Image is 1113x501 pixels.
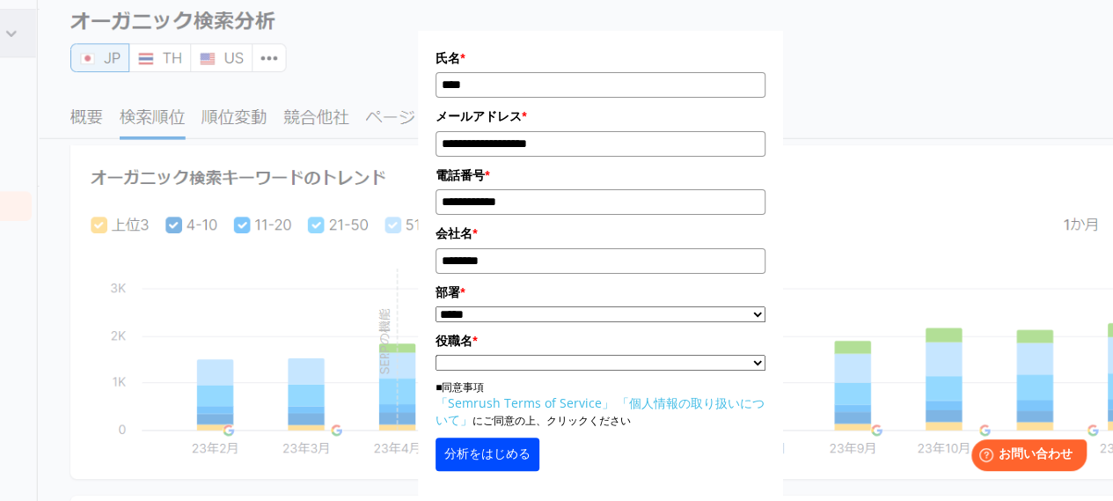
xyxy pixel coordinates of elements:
label: メールアドレス [436,107,765,126]
label: 部署 [436,283,765,302]
iframe: Help widget launcher [956,432,1094,482]
a: 「個人情報の取り扱いについて」 [436,394,765,428]
a: 「Semrush Terms of Service」 [436,394,614,411]
label: 会社名 [436,224,765,243]
label: 電話番号 [436,166,765,185]
label: 役職名 [436,331,765,350]
p: ■同意事項 にご同意の上、クリックください [436,379,765,429]
label: 氏名 [436,48,765,68]
button: 分析をはじめる [436,438,539,471]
